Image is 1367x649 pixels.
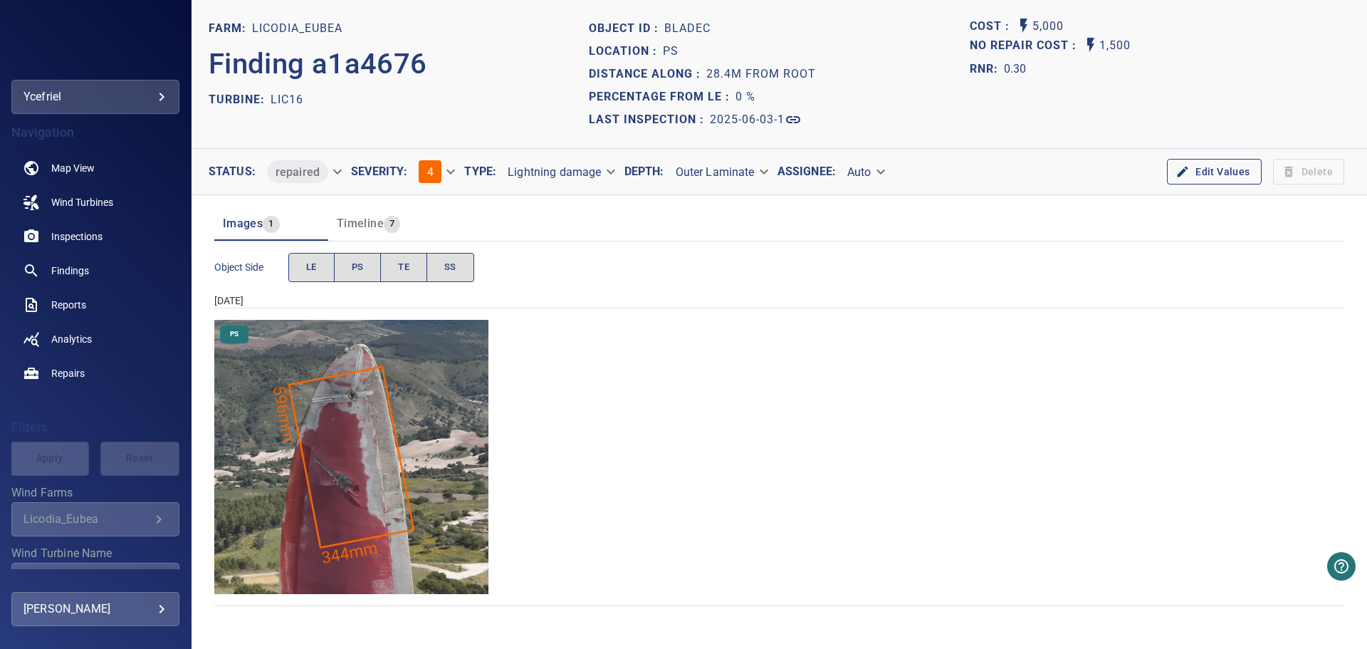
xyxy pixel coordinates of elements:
div: Wind Farms [11,502,179,536]
p: Location : [589,43,663,60]
svg: Auto No Repair Cost [1082,36,1099,53]
span: 7 [384,216,400,232]
span: Images [223,217,263,230]
h1: Cost : [970,20,1015,33]
p: Licodia_Eubea [252,20,342,37]
button: PS [334,253,382,282]
button: SS [426,253,474,282]
div: [DATE] [214,294,1344,308]
span: Findings [51,264,89,278]
p: 0 % [735,88,755,105]
span: Projected additional costs incurred by waiting 1 year to repair. This is a function of possible i... [970,36,1082,56]
span: SS [444,259,456,276]
label: Assignee : [777,166,836,177]
h1: No Repair Cost : [970,39,1082,53]
a: windturbines noActive [11,185,179,219]
h4: Navigation [11,125,179,140]
div: objectSide [288,253,474,282]
label: Wind Farms [11,487,179,499]
div: ycefriel [11,80,179,114]
span: Map View [51,161,95,175]
p: 28.4m from root [706,66,816,83]
span: Reports [51,298,86,312]
span: The base labour and equipment costs to repair the finding. Does not include the loss of productio... [970,17,1015,36]
span: 1 [263,216,279,232]
div: Outer Laminate [664,160,777,185]
span: PS [352,259,364,276]
label: Status : [209,166,256,177]
a: repairs noActive [11,356,179,390]
div: Lightning damage [496,160,624,185]
label: Severity : [351,166,407,177]
p: TURBINE: [209,91,271,108]
p: 2025-06-03-1 [710,111,785,128]
div: Auto [836,160,894,185]
span: The ratio of the additional incurred cost of repair in 1 year and the cost of repairing today. Fi... [970,58,1027,81]
div: 4 [407,155,464,189]
a: findings noActive [11,254,179,288]
span: repaired [267,165,328,179]
label: Wind Turbine Name [11,548,179,559]
p: Distance along : [589,66,706,83]
div: Licodia_Eubea [23,512,150,526]
span: Object Side [214,260,288,274]
label: Depth : [624,166,664,177]
p: FARM: [209,20,252,37]
h1: RNR: [970,61,1004,78]
a: 2025-06-03-1 [710,111,802,128]
a: reports noActive [11,288,179,322]
p: LIC16 [271,91,303,108]
p: PS [663,43,679,60]
span: Timeline [337,217,384,230]
div: ycefriel [23,85,167,108]
span: Wind Turbines [51,195,113,209]
p: Finding a1a4676 [209,43,427,85]
span: Inspections [51,229,103,244]
p: Object ID : [589,20,664,37]
div: Wind Turbine Name [11,563,179,597]
a: map noActive [11,151,179,185]
span: PS [221,329,247,339]
p: Last Inspection : [589,111,710,128]
p: 5,000 [1032,17,1064,36]
svg: Auto Cost [1015,17,1032,34]
button: LE [288,253,335,282]
p: 0.30 [1004,61,1027,78]
div: repaired [256,155,351,189]
label: Type : [464,166,496,177]
p: 1,500 [1099,36,1131,56]
p: bladeC [664,20,711,37]
span: Analytics [51,332,92,346]
a: analytics noActive [11,322,179,356]
h4: Filters [11,420,179,435]
button: Edit Values [1167,159,1261,185]
img: Licodia_Eubea/LIC16/2025-06-03-1/2025-06-03-3/image15wp19.jpg [214,320,488,594]
a: inspections noActive [11,219,179,254]
span: Repairs [51,366,85,380]
span: TE [398,259,409,276]
p: Percentage from LE : [589,88,735,105]
button: TE [380,253,427,282]
span: LE [306,259,317,276]
div: [PERSON_NAME] [23,598,167,621]
span: 4 [427,165,434,179]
